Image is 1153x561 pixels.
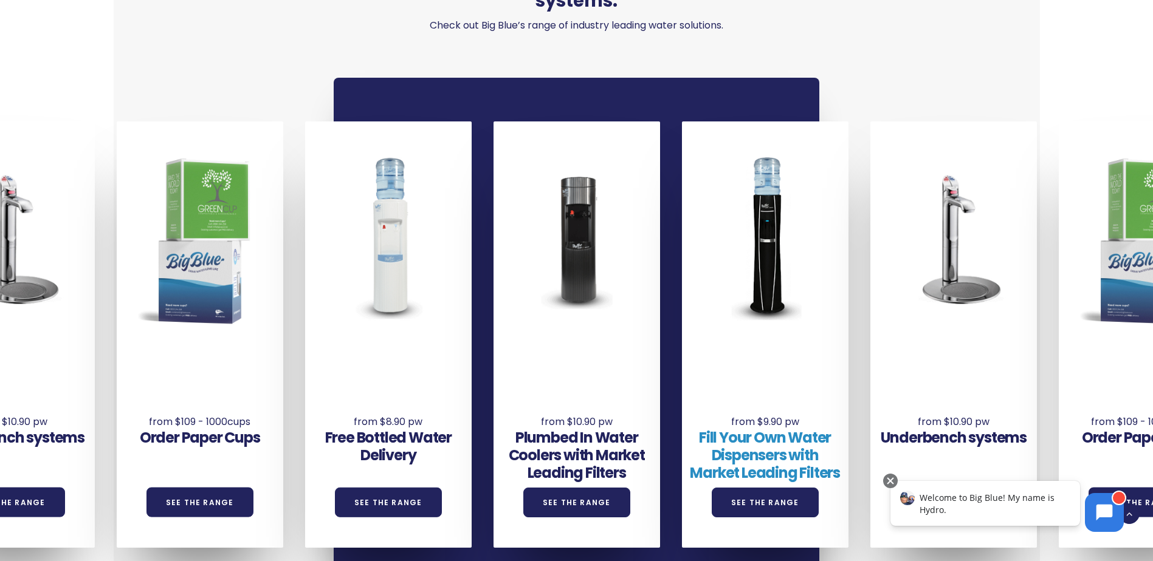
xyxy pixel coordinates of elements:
[335,488,442,517] a: See the Range
[881,427,1027,447] a: Underbench systems
[334,17,819,34] p: Check out Big Blue’s range of industry leading water solutions.
[690,427,840,483] a: Fill Your Own Water Dispensers with Market Leading Filters
[509,427,645,483] a: Plumbed In Water Coolers with Market Leading Filters
[878,471,1136,544] iframe: Chatbot
[146,488,253,517] a: See the Range
[325,427,452,465] a: Free Bottled Water Delivery
[140,427,260,447] a: Order Paper Cups
[523,488,630,517] a: See the Range
[712,488,819,517] a: See the Range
